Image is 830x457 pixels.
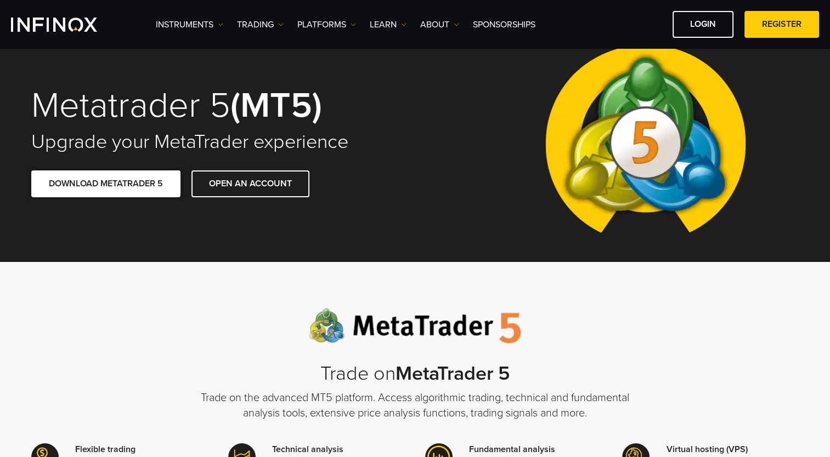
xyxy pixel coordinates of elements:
[297,18,356,31] a: PLATFORMS
[196,362,635,386] h2: Trade on
[31,87,400,124] h1: Metatrader 5
[420,18,459,31] a: ABOUT
[370,18,406,31] a: Learn
[11,18,123,32] a: INFINOX Logo
[237,18,284,31] a: TRADING
[473,18,535,31] a: SPONSORSHIPS
[537,22,754,262] img: Meta Trader 5
[156,18,223,31] a: Instruments
[230,84,322,127] strong: (MT5)
[31,170,180,197] a: DOWNLOAD METATRADER 5
[309,308,521,344] img: Meta Trader 5 logo
[396,362,510,385] strong: MetaTrader 5
[469,444,555,455] strong: Fundamental analysis
[744,11,819,38] a: REGISTER
[196,390,635,421] p: Trade on the advanced MT5 platform. Access algorithmic trading, technical and fundamental analysi...
[191,170,309,197] a: OPEN AN ACCOUNT
[31,130,400,154] h2: Upgrade your MetaTrader experience
[666,444,747,455] strong: Virtual hosting (VPS)
[272,444,343,455] strong: Technical analysis
[75,444,135,455] strong: Flexible trading
[673,11,733,38] a: LOGIN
